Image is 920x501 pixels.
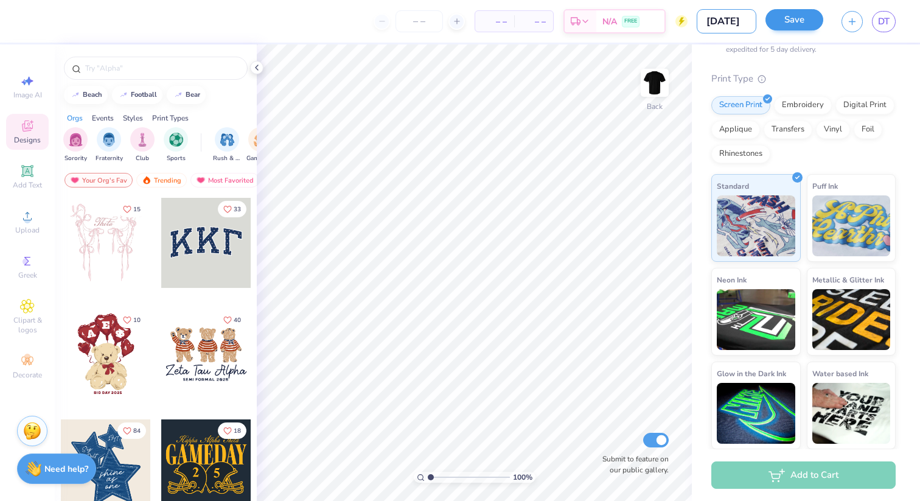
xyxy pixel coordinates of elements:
[152,113,189,124] div: Print Types
[765,9,823,30] button: Save
[130,127,155,163] div: filter for Club
[254,133,268,147] img: Game Day Image
[18,270,37,280] span: Greek
[133,428,141,434] span: 84
[112,86,162,104] button: football
[717,289,795,350] img: Neon Ink
[213,127,241,163] div: filter for Rush & Bid
[816,121,850,139] div: Vinyl
[186,91,200,98] div: bear
[246,127,274,163] button: filter button
[711,96,770,114] div: Screen Print
[14,135,41,145] span: Designs
[711,72,896,86] div: Print Type
[83,91,102,98] div: beach
[717,367,786,380] span: Glow in the Dark Ink
[190,173,259,187] div: Most Favorited
[71,91,80,99] img: trend_line.gif
[13,180,42,190] span: Add Text
[697,9,756,33] input: Untitled Design
[64,86,108,104] button: beach
[70,176,80,184] img: most_fav.gif
[130,127,155,163] button: filter button
[167,154,186,163] span: Sports
[647,101,663,112] div: Back
[812,195,891,256] img: Puff Ink
[396,10,443,32] input: – –
[717,273,747,286] span: Neon Ink
[173,91,183,99] img: trend_line.gif
[717,383,795,444] img: Glow in the Dark Ink
[119,91,128,99] img: trend_line.gif
[764,121,812,139] div: Transfers
[84,62,240,74] input: Try "Alpha"
[218,201,246,217] button: Like
[96,154,123,163] span: Fraternity
[812,289,891,350] img: Metallic & Glitter Ink
[69,133,83,147] img: Sorority Image
[13,90,42,100] span: Image AI
[483,15,507,28] span: – –
[213,154,241,163] span: Rush & Bid
[142,176,152,184] img: trending.gif
[63,127,88,163] div: filter for Sorority
[218,312,246,328] button: Like
[64,173,133,187] div: Your Org's Fav
[213,127,241,163] button: filter button
[117,201,146,217] button: Like
[123,113,143,124] div: Styles
[774,96,832,114] div: Embroidery
[136,133,149,147] img: Club Image
[513,472,532,483] span: 100 %
[246,154,274,163] span: Game Day
[133,317,141,323] span: 10
[44,463,88,475] strong: Need help?
[711,121,760,139] div: Applique
[643,71,667,95] img: Back
[13,370,42,380] span: Decorate
[96,127,123,163] div: filter for Fraternity
[15,225,40,235] span: Upload
[131,91,157,98] div: football
[92,113,114,124] div: Events
[246,127,274,163] div: filter for Game Day
[6,315,49,335] span: Clipart & logos
[521,15,546,28] span: – –
[234,317,241,323] span: 40
[96,127,123,163] button: filter button
[164,127,188,163] div: filter for Sports
[136,154,149,163] span: Club
[102,133,116,147] img: Fraternity Image
[136,173,187,187] div: Trending
[602,15,617,28] span: N/A
[878,15,890,29] span: DT
[835,96,894,114] div: Digital Print
[117,422,146,439] button: Like
[717,180,749,192] span: Standard
[67,113,83,124] div: Orgs
[624,17,637,26] span: FREE
[596,454,669,475] label: Submit to feature on our public gallery.
[812,367,868,380] span: Water based Ink
[711,145,770,163] div: Rhinestones
[220,133,234,147] img: Rush & Bid Image
[167,86,206,104] button: bear
[812,383,891,444] img: Water based Ink
[234,206,241,212] span: 33
[812,180,838,192] span: Puff Ink
[234,428,241,434] span: 18
[812,273,884,286] span: Metallic & Glitter Ink
[133,206,141,212] span: 15
[63,127,88,163] button: filter button
[64,154,87,163] span: Sorority
[169,133,183,147] img: Sports Image
[872,11,896,32] a: DT
[717,195,795,256] img: Standard
[218,422,246,439] button: Like
[854,121,882,139] div: Foil
[196,176,206,184] img: most_fav.gif
[164,127,188,163] button: filter button
[117,312,146,328] button: Like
